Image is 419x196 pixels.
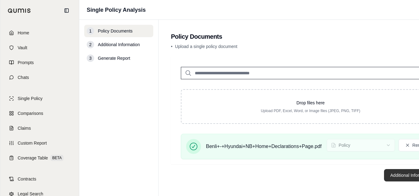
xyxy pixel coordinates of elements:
span: Claims [18,125,31,131]
a: Custom Report [4,136,75,150]
div: 1 [87,27,94,35]
a: Prompts [4,56,75,69]
div: 2 [87,41,94,48]
span: Coverage Table [18,155,48,161]
span: Home [18,30,29,36]
span: Generate Report [98,55,130,61]
a: Claims [4,121,75,135]
span: Prompts [18,59,34,66]
span: Single Policy [18,95,42,102]
div: 3 [87,54,94,62]
span: Contracts [18,176,36,182]
span: Vault [18,45,27,51]
a: Coverage TableBETA [4,151,75,165]
span: Comparisons [18,110,43,116]
span: Policy Documents [98,28,133,34]
span: Additional Information [98,41,140,48]
a: Vault [4,41,75,54]
span: Benli+-+Hyundai+NB+Home+Declarations+Page.pdf [206,143,322,150]
a: Single Policy [4,92,75,105]
a: Home [4,26,75,40]
span: Custom Report [18,140,47,146]
span: Chats [18,74,29,81]
a: Comparisons [4,107,75,120]
button: Collapse sidebar [62,6,72,15]
span: BETA [50,155,63,161]
a: Contracts [4,172,75,186]
a: Chats [4,71,75,84]
img: Qumis Logo [8,8,31,13]
span: • [171,44,172,49]
span: Upload a single policy document [175,44,238,49]
h1: Single Policy Analysis [87,6,146,14]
